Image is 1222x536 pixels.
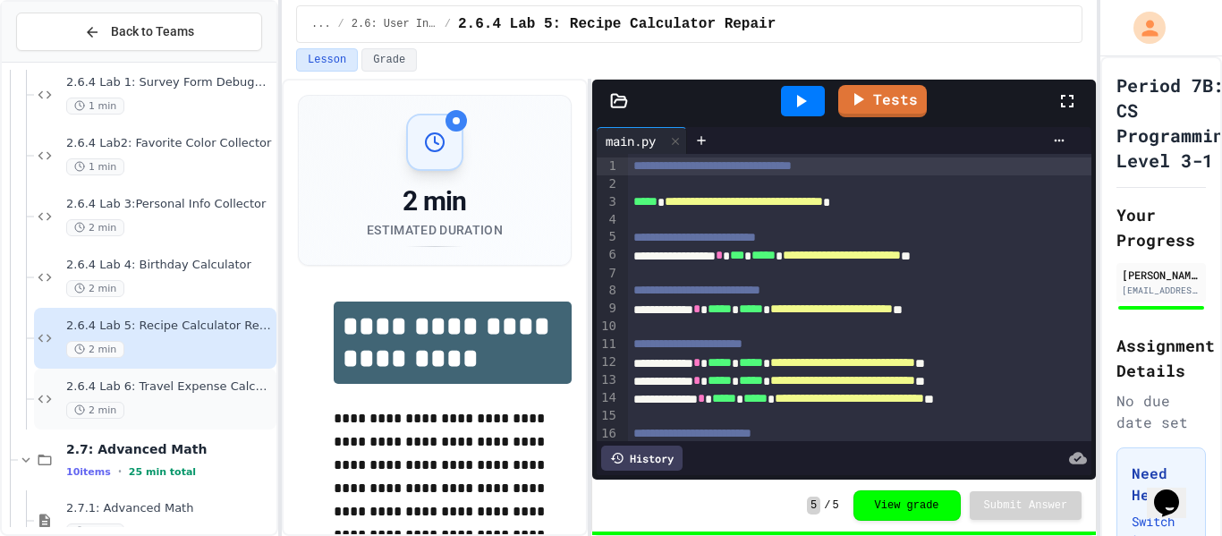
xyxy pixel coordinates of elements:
div: Estimated Duration [367,221,503,239]
span: 2.6.4 Lab 4: Birthday Calculator [66,258,273,273]
a: Tests [838,85,927,117]
div: 4 [597,211,619,229]
span: 2 min [66,219,124,236]
span: 2.6.4 Lab 5: Recipe Calculator Repair [66,319,273,334]
span: 1 min [66,158,124,175]
div: 16 [597,425,619,443]
div: My Account [1115,7,1170,48]
div: 3 [597,193,619,211]
span: 2.6.4 Lab 5: Recipe Calculator Repair [458,13,776,35]
span: 2.6.4 Lab 1: Survey Form Debugger [66,75,273,90]
div: 2 min [367,185,503,217]
button: Back to Teams [16,13,262,51]
div: 13 [597,371,619,389]
div: 14 [597,389,619,407]
span: 1 min [66,98,124,115]
div: 12 [597,353,619,371]
span: 2.6.4 Lab 3:Personal Info Collector [66,197,273,212]
div: 15 [597,407,619,425]
div: [EMAIL_ADDRESS][DOMAIN_NAME] [1122,284,1201,297]
span: 2.7.1: Advanced Math [66,501,273,516]
span: Back to Teams [111,22,194,41]
div: History [601,446,683,471]
span: 2 min [66,402,124,419]
span: / [445,17,451,31]
div: main.py [597,132,665,150]
span: / [338,17,344,31]
span: Submit Answer [984,498,1068,513]
div: 2 [597,175,619,193]
div: 9 [597,300,619,318]
div: 1 [597,157,619,175]
h2: Assignment Details [1116,333,1206,383]
button: Grade [361,48,417,72]
button: Lesson [296,48,358,72]
h2: Your Progress [1116,202,1206,252]
button: View grade [853,490,961,521]
div: 6 [597,246,619,264]
span: 2.6.4 Lab 6: Travel Expense Calculator [66,379,273,395]
div: 8 [597,282,619,300]
span: 2.6.4 Lab2: Favorite Color Collector [66,136,273,151]
span: • [118,464,122,479]
iframe: chat widget [1147,464,1204,518]
div: 5 [597,228,619,246]
span: 10 items [66,466,111,478]
span: 5 [807,497,820,515]
div: main.py [597,127,687,154]
span: 25 min total [129,466,196,478]
span: 2.6: User Input [352,17,437,31]
span: 2 min [66,280,124,297]
span: / [824,498,830,513]
div: 11 [597,336,619,353]
div: 10 [597,318,619,336]
span: 5 [832,498,838,513]
div: [PERSON_NAME] [1122,267,1201,283]
div: No due date set [1116,390,1206,433]
span: 2 min [66,341,124,358]
div: 7 [597,265,619,283]
span: ... [311,17,331,31]
button: Submit Answer [970,491,1082,520]
h3: Need Help? [1132,463,1191,506]
span: 2.7: Advanced Math [66,441,273,457]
